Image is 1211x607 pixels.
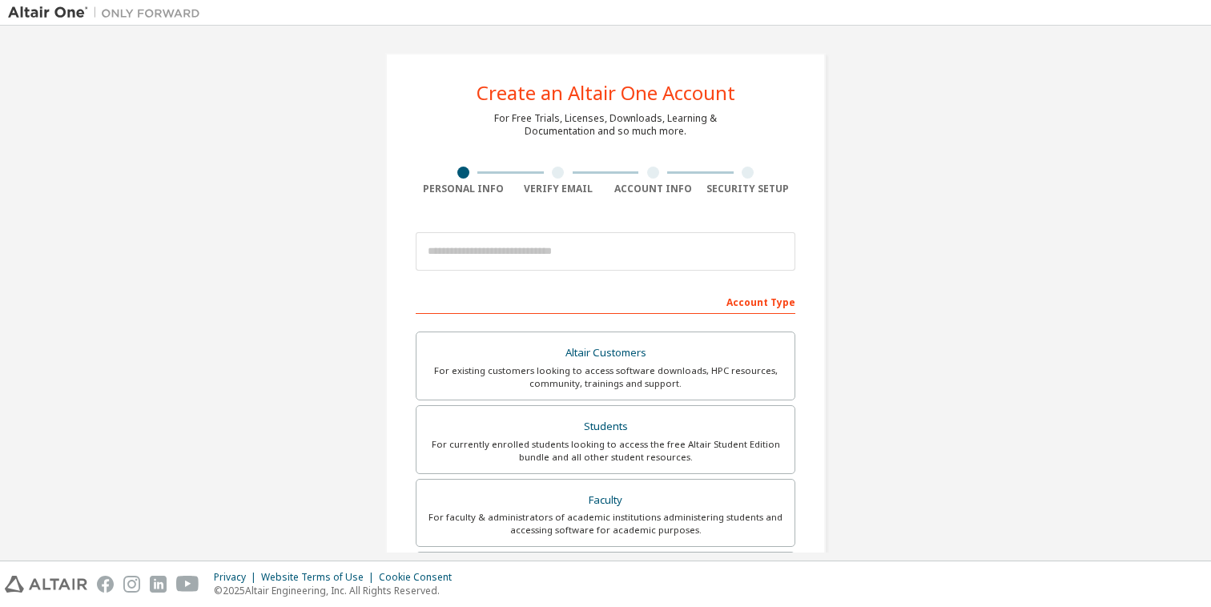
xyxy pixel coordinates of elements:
div: Website Terms of Use [261,571,379,584]
img: linkedin.svg [150,576,167,593]
div: Cookie Consent [379,571,461,584]
img: instagram.svg [123,576,140,593]
div: Security Setup [701,183,796,195]
img: Altair One [8,5,208,21]
p: © 2025 Altair Engineering, Inc. All Rights Reserved. [214,584,461,597]
div: For Free Trials, Licenses, Downloads, Learning & Documentation and so much more. [494,112,717,138]
div: Account Type [416,288,795,314]
img: youtube.svg [176,576,199,593]
div: Create an Altair One Account [477,83,735,103]
div: Altair Customers [426,342,785,364]
img: facebook.svg [97,576,114,593]
div: Verify Email [511,183,606,195]
div: For existing customers looking to access software downloads, HPC resources, community, trainings ... [426,364,785,390]
img: altair_logo.svg [5,576,87,593]
div: Privacy [214,571,261,584]
div: Students [426,416,785,438]
div: Account Info [605,183,701,195]
div: Faculty [426,489,785,512]
div: Personal Info [416,183,511,195]
div: For currently enrolled students looking to access the free Altair Student Edition bundle and all ... [426,438,785,464]
div: For faculty & administrators of academic institutions administering students and accessing softwa... [426,511,785,537]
